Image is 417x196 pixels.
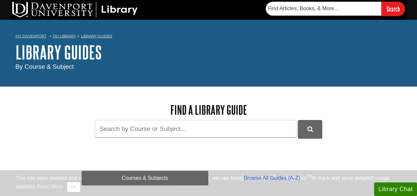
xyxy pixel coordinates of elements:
[12,2,138,18] img: DU Library
[67,182,80,192] button: Close
[374,182,417,196] button: Library Chat
[81,34,112,38] a: Library Guides
[266,2,381,16] input: Find Articles, Books, & More...
[16,33,46,39] a: My Davenport
[16,174,402,192] div: This site uses cookies and records your IP address for usage statistics. Additionally, we use Goo...
[95,120,296,137] input: Search by Course or Subject...
[381,2,405,16] input: Search
[82,171,209,185] a: Courses & Subjects
[37,184,63,189] a: Read More
[307,126,313,132] i: Search Library Guides
[208,171,335,185] a: Browse All Guides (A-Z)
[82,103,336,117] h2: Find a Library Guide
[16,32,402,42] nav: breadcrumb
[16,62,402,72] div: By Course & Subject
[16,42,402,62] h1: Library Guides
[266,2,405,16] form: Searches DU Library's articles, books, and more
[53,34,76,38] a: DU Library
